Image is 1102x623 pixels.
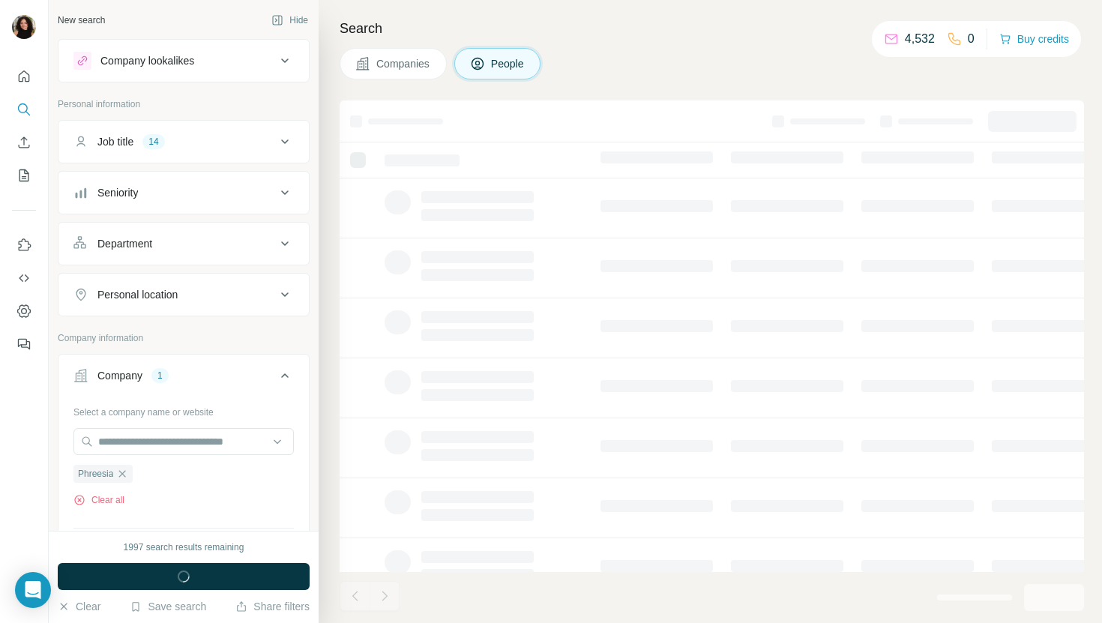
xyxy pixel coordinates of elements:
[12,96,36,123] button: Search
[235,599,310,614] button: Share filters
[78,467,113,481] span: Phreesia
[73,493,124,507] button: Clear all
[376,56,431,71] span: Companies
[491,56,526,71] span: People
[58,13,105,27] div: New search
[151,369,169,382] div: 1
[58,331,310,345] p: Company information
[58,175,309,211] button: Seniority
[58,277,309,313] button: Personal location
[130,599,206,614] button: Save search
[97,368,142,383] div: Company
[58,97,310,111] p: Personal information
[58,599,100,614] button: Clear
[12,63,36,90] button: Quick start
[261,9,319,31] button: Hide
[58,124,309,160] button: Job title14
[968,30,975,48] p: 0
[340,18,1084,39] h4: Search
[97,287,178,302] div: Personal location
[124,541,244,554] div: 1997 search results remaining
[58,43,309,79] button: Company lookalikes
[97,185,138,200] div: Seniority
[12,129,36,156] button: Enrich CSV
[905,30,935,48] p: 4,532
[12,15,36,39] img: Avatar
[12,232,36,259] button: Use Surfe on LinkedIn
[97,236,152,251] div: Department
[999,28,1069,49] button: Buy credits
[12,162,36,189] button: My lists
[12,331,36,358] button: Feedback
[58,226,309,262] button: Department
[142,135,164,148] div: 14
[97,134,133,149] div: Job title
[58,358,309,400] button: Company1
[12,265,36,292] button: Use Surfe API
[12,298,36,325] button: Dashboard
[73,400,294,419] div: Select a company name or website
[100,53,194,68] div: Company lookalikes
[15,572,51,608] div: Open Intercom Messenger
